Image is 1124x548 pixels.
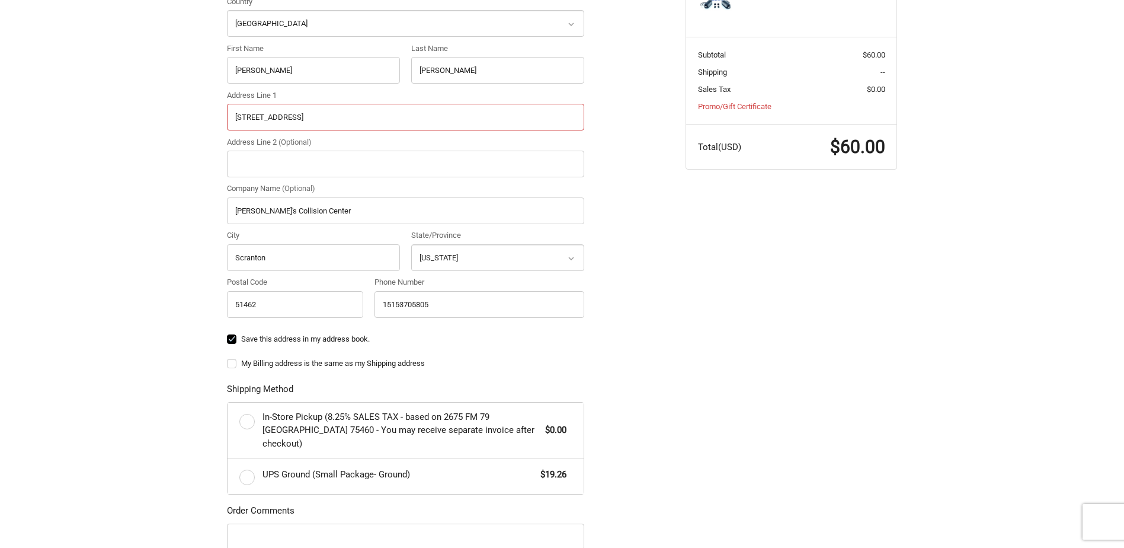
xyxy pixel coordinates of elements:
[227,183,584,195] label: Company Name
[698,102,771,111] a: Promo/Gift Certificate
[534,468,566,482] span: $19.26
[830,136,885,157] span: $60.00
[411,230,584,241] label: State/Province
[278,138,312,146] small: (Optional)
[880,68,885,77] span: --
[227,136,584,148] label: Address Line 2
[1065,491,1124,548] iframe: Chat Widget
[698,68,727,77] span: Shipping
[227,276,363,288] label: Postal Code
[698,50,726,59] span: Subtotal
[227,383,293,402] legend: Shipping Method
[374,276,584,288] label: Phone Number
[863,50,885,59] span: $60.00
[227,504,294,523] legend: Order Comments
[227,90,584,101] label: Address Line 1
[411,43,584,55] label: Last Name
[282,184,315,193] small: (Optional)
[262,410,540,451] span: In-Store Pickup (8.25% SALES TAX - based on 2675 FM 79 [GEOGRAPHIC_DATA] 75460 - You may receive ...
[227,43,400,55] label: First Name
[539,423,566,437] span: $0.00
[262,468,535,482] span: UPS Ground (Small Package- Ground)
[227,230,400,241] label: City
[698,142,741,152] span: Total (USD)
[698,85,731,94] span: Sales Tax
[227,334,584,344] label: Save this address in my address book.
[227,359,584,368] label: My Billing address is the same as my Shipping address
[867,85,885,94] span: $0.00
